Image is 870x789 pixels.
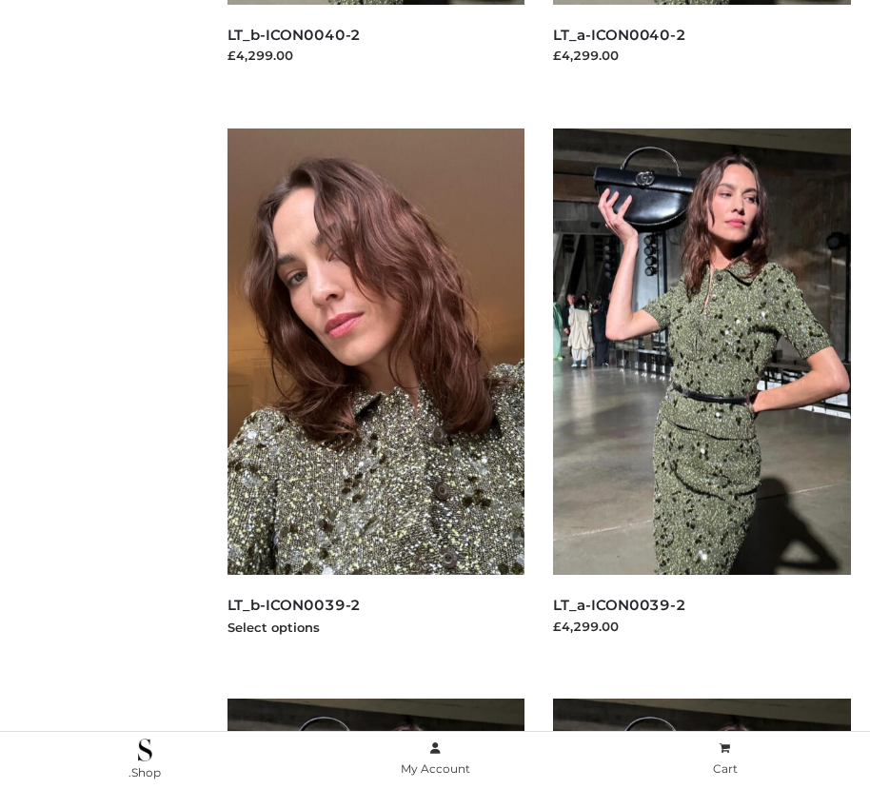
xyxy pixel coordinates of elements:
[290,738,581,780] a: My Account
[227,620,320,635] a: Select options
[227,596,362,614] a: LT_b-ICON0039-2
[401,761,470,776] span: My Account
[553,617,851,636] div: £4,299.00
[138,739,152,761] img: .Shop
[553,26,686,44] a: LT_a-ICON0040-2
[227,26,362,44] a: LT_b-ICON0040-2
[553,46,851,65] div: £4,299.00
[227,46,525,65] div: £4,299.00
[580,738,870,780] a: Cart
[553,596,686,614] a: LT_a-ICON0039-2
[713,761,738,776] span: Cart
[129,765,161,779] span: .Shop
